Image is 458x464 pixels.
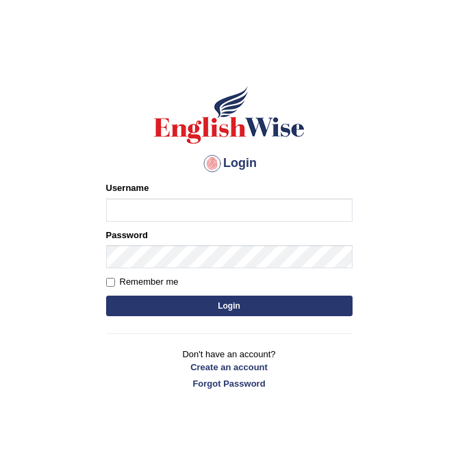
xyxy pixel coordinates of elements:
label: Remember me [106,275,179,289]
a: Create an account [106,361,353,374]
p: Don't have an account? [106,348,353,390]
input: Remember me [106,278,115,287]
img: Logo of English Wise sign in for intelligent practice with AI [151,84,307,146]
label: Username [106,181,149,194]
button: Login [106,296,353,316]
h4: Login [106,153,353,175]
label: Password [106,229,148,242]
a: Forgot Password [106,377,353,390]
